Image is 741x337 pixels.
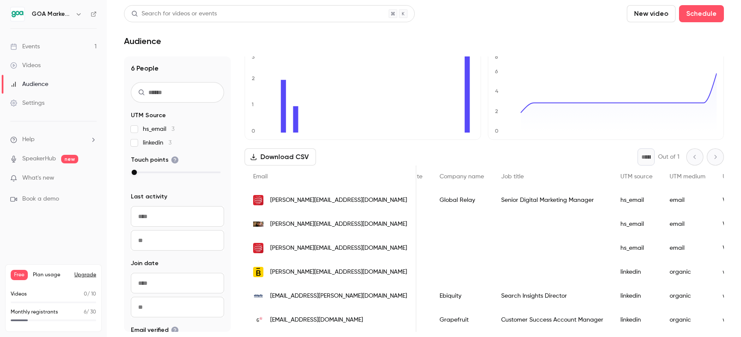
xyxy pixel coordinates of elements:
div: organic [661,260,714,284]
input: From [131,273,224,293]
img: globalrelay.net [253,195,263,205]
div: email [661,236,714,260]
div: Global Relay [431,188,493,212]
button: New video [627,5,676,22]
p: Out of 1 [658,153,679,161]
span: UTM Source [131,111,166,120]
h1: 6 People [131,63,224,74]
span: [PERSON_NAME][EMAIL_ADDRESS][DOMAIN_NAME] [270,220,407,229]
div: Ebiquity [431,284,493,308]
div: email [661,212,714,236]
div: Audience [10,80,48,89]
text: 2 [495,108,498,114]
span: [PERSON_NAME][EMAIL_ADDRESS][DOMAIN_NAME] [270,244,407,253]
span: [PERSON_NAME][EMAIL_ADDRESS][DOMAIN_NAME] [270,196,407,205]
span: Company name [440,174,484,180]
div: email [661,188,714,212]
button: Download CSV [245,148,316,166]
span: UTM medium [670,174,706,180]
input: To [131,297,224,317]
div: Senior Digital Marketing Manager [493,188,612,212]
div: Customer Success Account Manager [493,308,612,332]
div: Search for videos or events [131,9,217,18]
span: UTM source [620,174,652,180]
p: Monthly registrants [11,308,58,316]
img: GOA Marketing [11,7,24,21]
span: Book a demo [22,195,59,204]
h1: Audience [124,36,161,46]
div: organic [661,308,714,332]
text: 2 [252,75,255,81]
p: Videos [11,290,27,298]
img: grapefruit.ro [253,315,263,325]
text: 3 [252,54,255,60]
span: 6 [84,310,86,315]
h6: GOA Marketing [32,10,72,18]
span: 3 [171,126,174,132]
div: Videos [10,61,41,70]
img: ebiquity.com [253,291,263,301]
img: monygroup.com [253,222,263,227]
span: 3 [168,140,171,146]
span: [PERSON_NAME][EMAIL_ADDRESS][DOMAIN_NAME] [270,268,407,277]
div: Grapefruit [431,308,493,332]
div: hs_email [612,188,661,212]
input: From [131,206,224,227]
div: linkedin [612,260,661,284]
div: linkedin [612,284,661,308]
text: 6 [495,68,498,74]
p: / 10 [84,290,96,298]
div: Search Insights Director [493,284,612,308]
span: Free [11,270,28,280]
text: 8 [495,54,498,60]
span: Job title [501,174,524,180]
span: hs_email [143,125,174,133]
li: help-dropdown-opener [10,135,97,144]
span: What's new [22,174,54,183]
text: 1 [251,101,254,107]
input: To [131,230,224,251]
div: hs_email [612,236,661,260]
span: Email [253,174,268,180]
div: max [132,170,137,175]
div: hs_email [612,212,661,236]
img: globalrelay.net [253,243,263,253]
text: 0 [495,128,499,134]
span: 0 [84,292,87,297]
iframe: Noticeable Trigger [86,174,97,182]
text: 0 [251,128,255,134]
span: new [61,155,78,163]
button: Schedule [679,5,724,22]
span: Last activity [131,192,167,201]
span: Plan usage [33,272,69,278]
span: [EMAIL_ADDRESS][DOMAIN_NAME] [270,316,363,325]
span: linkedin [143,139,171,147]
p: / 30 [84,308,96,316]
button: Upgrade [74,272,96,278]
text: 4 [495,89,499,95]
span: Touch points [131,156,179,164]
div: organic [661,284,714,308]
div: Events [10,42,40,51]
a: SpeakerHub [22,154,56,163]
div: Settings [10,99,44,107]
img: thebalanceagency.com [253,267,263,277]
span: [EMAIL_ADDRESS][PERSON_NAME][DOMAIN_NAME] [270,292,407,301]
span: Join date [131,259,159,268]
div: linkedin [612,308,661,332]
span: Email verified [131,326,179,334]
span: Help [22,135,35,144]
